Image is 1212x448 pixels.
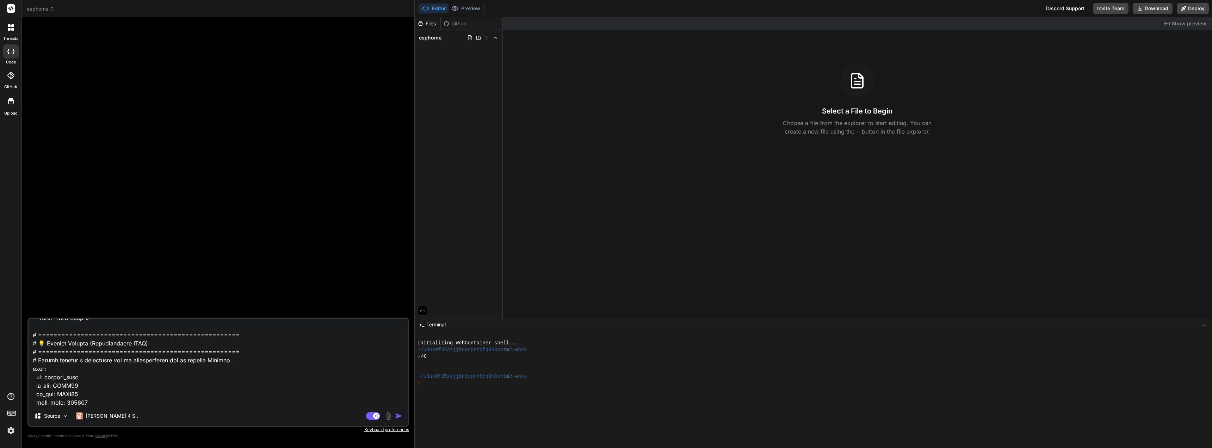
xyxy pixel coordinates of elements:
img: attachment [384,412,392,420]
span: ❯ [418,353,421,360]
img: icon [395,412,402,419]
span: esphome [419,34,441,41]
span: Show preview [1172,20,1206,27]
label: GitHub [4,84,17,90]
span: − [1202,321,1206,328]
span: ❯ [418,380,421,387]
button: Download [1133,3,1173,14]
span: esphome [27,5,55,12]
button: Preview [449,4,483,13]
div: Files [415,20,440,27]
label: code [6,59,16,65]
div: Discord Support [1042,3,1089,14]
p: Keyboard preferences [27,427,409,432]
div: Github [441,20,470,27]
button: Deploy [1177,3,1209,14]
p: [PERSON_NAME] 4 S.. [86,412,138,419]
button: − [1201,319,1208,330]
span: Initializing WebContainer shell... [418,340,518,346]
span: Terminal [426,321,446,328]
h3: Select a File to Begin [822,106,892,116]
span: ~/u3uk0f35zsjjbn9cprh6fq9h0p4tm2-wnxx [418,373,527,380]
button: Invite Team [1093,3,1128,14]
img: Pick Models [62,413,68,419]
span: >_ [419,321,424,328]
p: Source [44,412,60,419]
span: ^C [421,353,427,360]
label: Upload [4,110,18,116]
img: settings [5,425,17,437]
span: privacy [94,434,107,438]
button: Editor [419,4,449,13]
span: ~/u3uk0f35zsjjbn9cprh6fq9h0p4tm2-wnxx [418,346,527,353]
textarea: lo ipsumdol sitame cons ad elitsed: doeiusm: temp: inc utlabore_etdo: MAG # Aliquaen ad minimveni... [29,319,408,406]
label: threads [3,36,18,42]
img: Claude 4 Sonnet [76,412,83,419]
p: Choose a file from the explorer to start editing. You can create a new file using the + button in... [778,119,936,136]
p: Always double-check its answers. Your in Bind [27,432,409,439]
